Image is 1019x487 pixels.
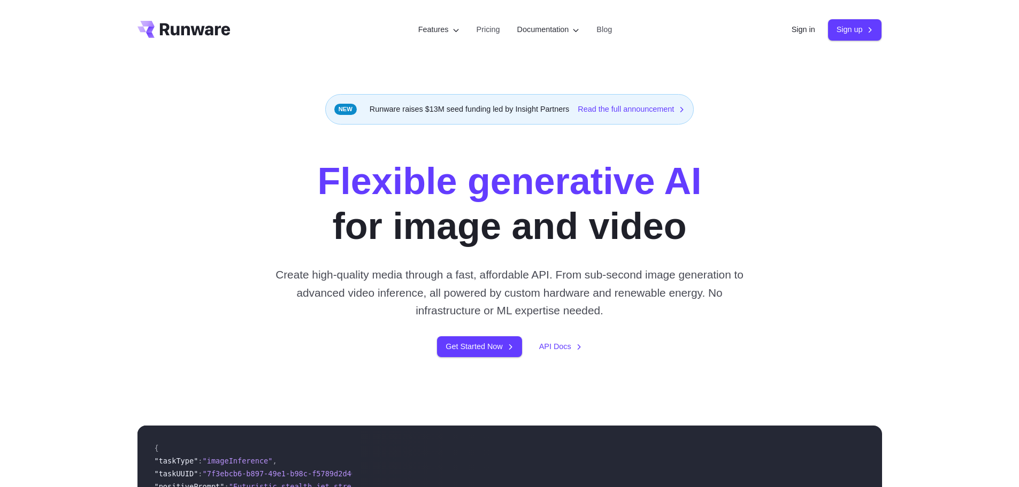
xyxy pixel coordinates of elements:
a: Go to / [137,21,231,38]
span: "taskType" [155,457,198,465]
label: Documentation [517,24,580,36]
a: Sign in [792,24,815,36]
a: Get Started Now [437,336,522,357]
span: "taskUUID" [155,469,198,478]
h1: for image and video [317,159,701,249]
p: Create high-quality media through a fast, affordable API. From sub-second image generation to adv... [271,266,748,319]
div: Runware raises $13M seed funding led by Insight Partners [325,94,694,125]
a: API Docs [539,341,582,353]
a: Sign up [828,19,882,40]
span: "imageInference" [203,457,273,465]
strong: Flexible generative AI [317,160,701,202]
a: Blog [596,24,612,36]
span: "7f3ebcb6-b897-49e1-b98c-f5789d2d40d7" [203,469,369,478]
span: , [272,457,277,465]
a: Pricing [477,24,500,36]
a: Read the full announcement [578,103,685,115]
span: : [198,469,202,478]
span: { [155,444,159,452]
span: : [198,457,202,465]
label: Features [418,24,459,36]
